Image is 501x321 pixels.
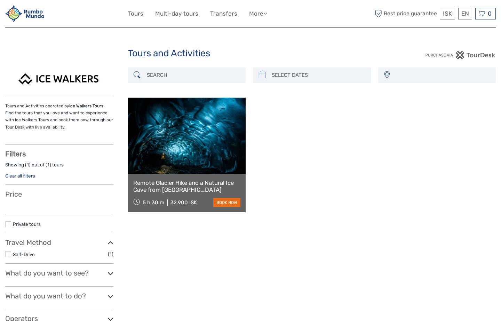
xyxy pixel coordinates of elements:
[487,10,493,17] span: 0
[373,8,438,19] span: Best price guarantee
[5,269,113,277] h3: What do you want to see?
[108,250,113,258] span: (1)
[5,162,113,172] div: Showing ( ) out of ( ) tours
[5,292,113,300] h3: What do you want to do?
[425,51,496,59] img: PurchaseViaTourDesk.png
[133,179,240,194] a: Remote Glacier Hike and a Natural Ice Cave from [GEOGRAPHIC_DATA]
[155,9,198,19] a: Multi-day tours
[128,9,143,19] a: Tours
[249,9,267,19] a: More
[47,162,49,168] label: 1
[170,199,197,206] div: 32.900 ISK
[213,198,240,207] a: book now
[458,8,472,19] div: EN
[5,173,35,179] a: Clear all filters
[5,190,113,198] h3: Price
[143,199,164,206] span: 5 h 30 m
[27,162,29,168] label: 1
[12,67,107,92] img: 38141-1_logo_thumbnail.jpg
[5,150,26,158] strong: Filters
[128,48,373,59] h1: Tours and Activities
[13,252,35,257] a: Self-Drive
[210,9,237,19] a: Transfers
[443,10,452,17] span: ISK
[5,5,44,22] img: 1892-3cdabdab-562f-44e9-842e-737c4ae7dc0a_logo_small.jpg
[269,69,367,81] input: SELECT DATES
[69,104,103,108] strong: Ice Walkers Tours
[13,221,41,227] a: Private tours
[5,238,113,247] h3: Travel Method
[144,69,242,81] input: SEARCH
[5,102,113,131] p: Tours and Activities operated by . Find the tours that you love and want to experience with Ice W...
